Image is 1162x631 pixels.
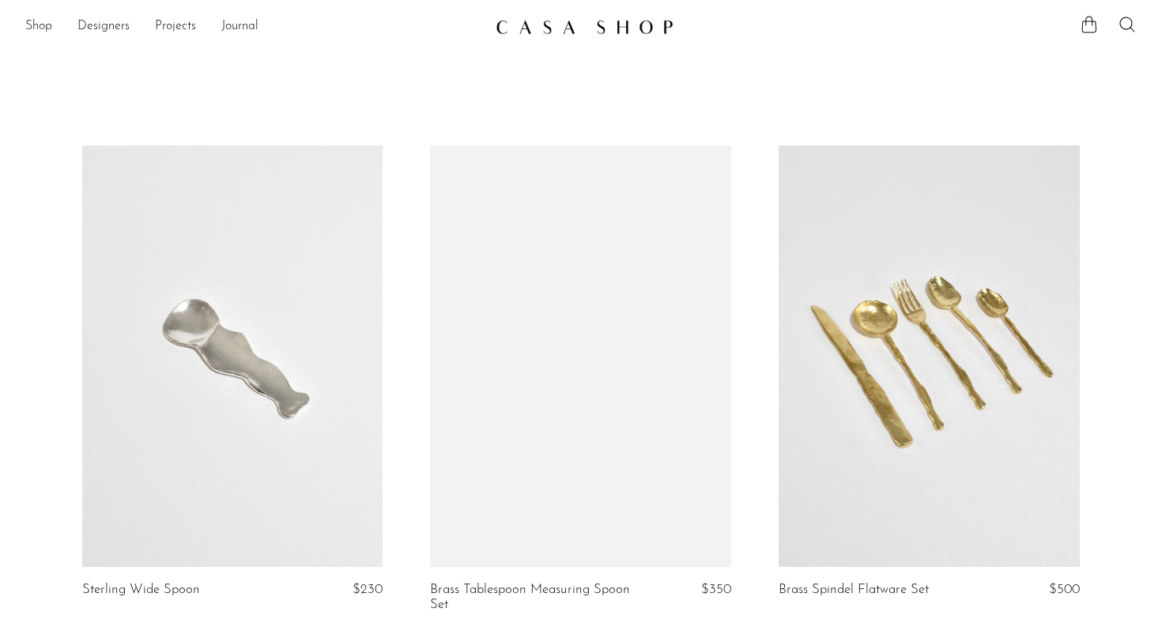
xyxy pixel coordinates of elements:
[701,583,731,596] span: $350
[25,13,483,40] ul: NEW HEADER MENU
[221,17,258,37] a: Journal
[77,17,130,37] a: Designers
[353,583,383,596] span: $230
[155,17,196,37] a: Projects
[430,583,632,612] a: Brass Tablespoon Measuring Spoon Set
[25,13,483,40] nav: Desktop navigation
[779,583,929,597] a: Brass Spindel Flatware Set
[25,17,52,37] a: Shop
[82,583,200,597] a: Sterling Wide Spoon
[1049,583,1080,596] span: $500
